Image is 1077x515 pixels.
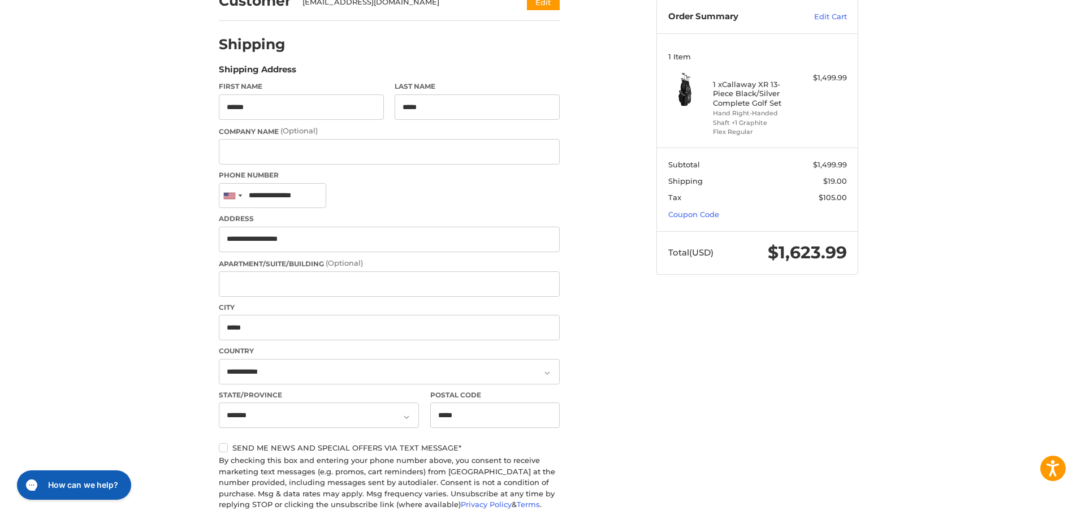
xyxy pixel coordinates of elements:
[326,258,363,267] small: (Optional)
[819,193,847,202] span: $105.00
[668,160,700,169] span: Subtotal
[984,484,1077,515] iframe: Google Customer Reviews
[430,390,560,400] label: Postal Code
[668,11,790,23] h3: Order Summary
[219,63,296,81] legend: Shipping Address
[668,193,681,202] span: Tax
[802,72,847,84] div: $1,499.99
[219,258,560,269] label: Apartment/Suite/Building
[461,500,512,509] a: Privacy Policy
[668,176,703,185] span: Shipping
[395,81,560,92] label: Last Name
[219,36,286,53] h2: Shipping
[768,242,847,263] span: $1,623.99
[668,52,847,61] h3: 1 Item
[219,81,384,92] label: First Name
[219,184,245,208] div: United States: +1
[219,390,419,400] label: State/Province
[713,80,799,107] h4: 1 x Callaway XR 13-Piece Black/Silver Complete Golf Set
[668,210,719,219] a: Coupon Code
[517,500,540,509] a: Terms
[219,346,560,356] label: Country
[713,127,799,137] li: Flex Regular
[713,109,799,118] li: Hand Right-Handed
[668,247,713,258] span: Total (USD)
[790,11,847,23] a: Edit Cart
[280,126,318,135] small: (Optional)
[219,443,560,452] label: Send me news and special offers via text message*
[219,214,560,224] label: Address
[219,455,560,510] div: By checking this box and entering your phone number above, you consent to receive marketing text ...
[219,302,560,313] label: City
[11,466,135,504] iframe: Gorgias live chat messenger
[713,118,799,128] li: Shaft +1 Graphite
[219,170,560,180] label: Phone Number
[813,160,847,169] span: $1,499.99
[219,125,560,137] label: Company Name
[823,176,847,185] span: $19.00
